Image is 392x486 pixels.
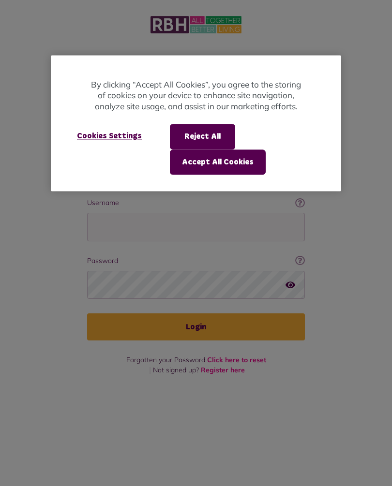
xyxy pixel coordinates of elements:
[170,149,266,175] button: Accept All Cookies
[51,55,341,191] div: Privacy
[65,124,153,148] button: Cookies Settings
[51,55,341,191] div: Cookie banner
[90,79,302,112] p: By clicking “Accept All Cookies”, you agree to the storing of cookies on your device to enhance s...
[170,124,235,149] button: Reject All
